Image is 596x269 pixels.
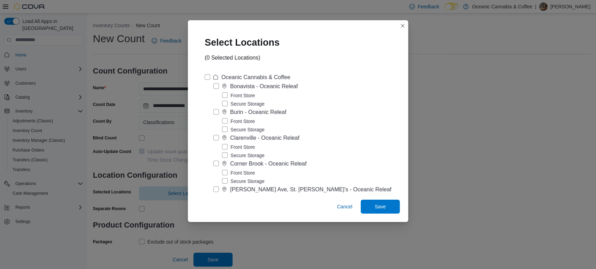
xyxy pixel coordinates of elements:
label: Secure Storage [222,125,264,134]
label: Front Store [222,169,255,177]
span: Cancel [337,203,352,210]
span: Save [375,203,386,210]
button: Cancel [334,200,355,214]
button: Closes this modal window [398,22,407,30]
label: Front Store [222,117,255,125]
div: Burin - Oceanic Releaf [230,108,286,116]
label: Front Store [222,91,255,100]
label: Secure Storage [222,177,264,185]
div: [PERSON_NAME] Ave, St. [PERSON_NAME]’s - Oceanic Releaf [230,185,391,194]
button: Save [361,200,400,214]
div: (0 Selected Locations) [205,54,260,62]
label: Secure Storage [222,151,264,160]
div: Select Locations [196,29,294,54]
div: Bonavista - Oceanic Releaf [230,82,298,91]
div: Corner Brook - Oceanic Releaf [230,160,307,168]
label: Secure Storage [222,100,264,108]
div: Clarenville - Oceanic Releaf [230,134,299,142]
div: Oceanic Cannabis & Coffee [221,73,290,82]
label: Front Store [222,143,255,151]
